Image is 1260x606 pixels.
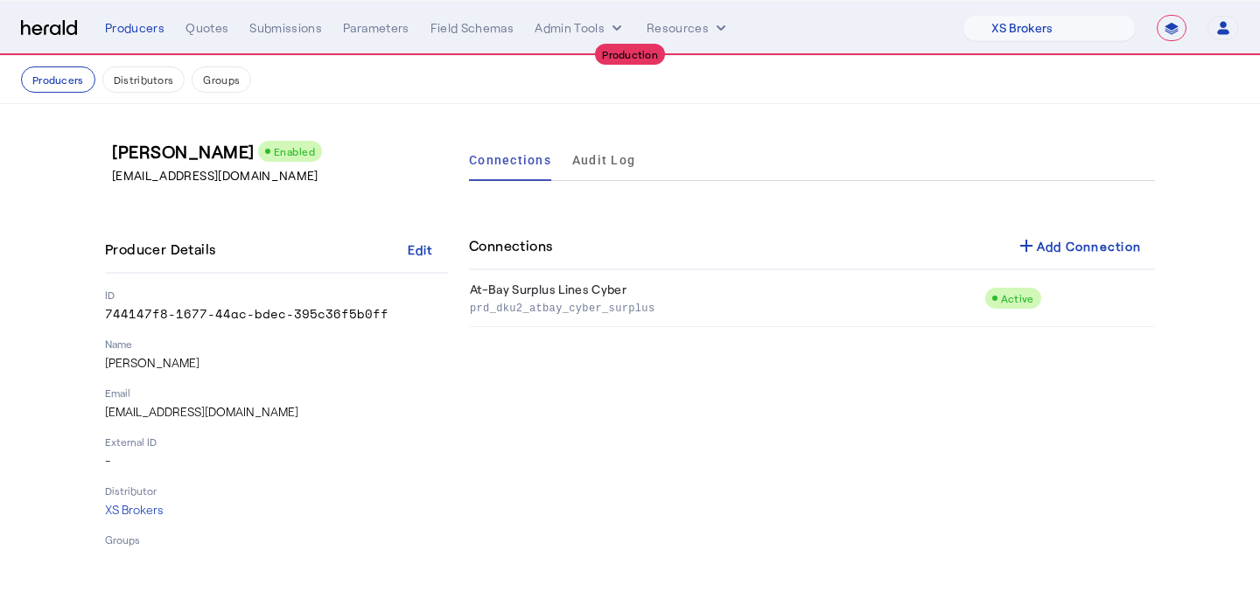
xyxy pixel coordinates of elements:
[470,298,977,316] p: prd_dku2_atbay_cyber_surplus
[185,19,228,37] div: Quotes
[1016,235,1037,256] mat-icon: add
[274,145,316,157] span: Enabled
[469,235,552,256] h4: Connections
[1001,292,1034,304] span: Active
[249,19,322,37] div: Submissions
[105,305,448,323] p: 744147f8-1677-44ac-bdec-395c36f5b0ff
[105,533,448,547] p: Groups
[105,435,448,449] p: External ID
[105,501,448,519] p: XS Brokers
[647,19,730,37] button: Resources dropdown menu
[469,154,551,166] span: Connections
[105,403,448,421] p: [EMAIL_ADDRESS][DOMAIN_NAME]
[112,139,455,164] h3: [PERSON_NAME]
[535,19,626,37] button: internal dropdown menu
[102,66,185,93] button: Distributors
[469,270,984,327] td: At-Bay Surplus Lines Cyber
[105,484,448,498] p: Distributor
[392,233,448,265] button: Edit
[105,19,164,37] div: Producers
[572,139,635,181] a: Audit Log
[105,288,448,302] p: ID
[192,66,251,93] button: Groups
[105,239,222,260] h4: Producer Details
[21,66,95,93] button: Producers
[105,386,448,400] p: Email
[105,354,448,372] p: [PERSON_NAME]
[105,337,448,351] p: Name
[1002,230,1156,261] button: Add Connection
[21,20,77,37] img: Herald Logo
[408,240,433,259] div: Edit
[112,167,455,185] p: [EMAIL_ADDRESS][DOMAIN_NAME]
[1016,235,1142,256] div: Add Connection
[105,452,448,470] p: -
[595,44,665,65] div: Production
[343,19,409,37] div: Parameters
[572,154,635,166] span: Audit Log
[430,19,514,37] div: Field Schemas
[469,139,551,181] a: Connections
